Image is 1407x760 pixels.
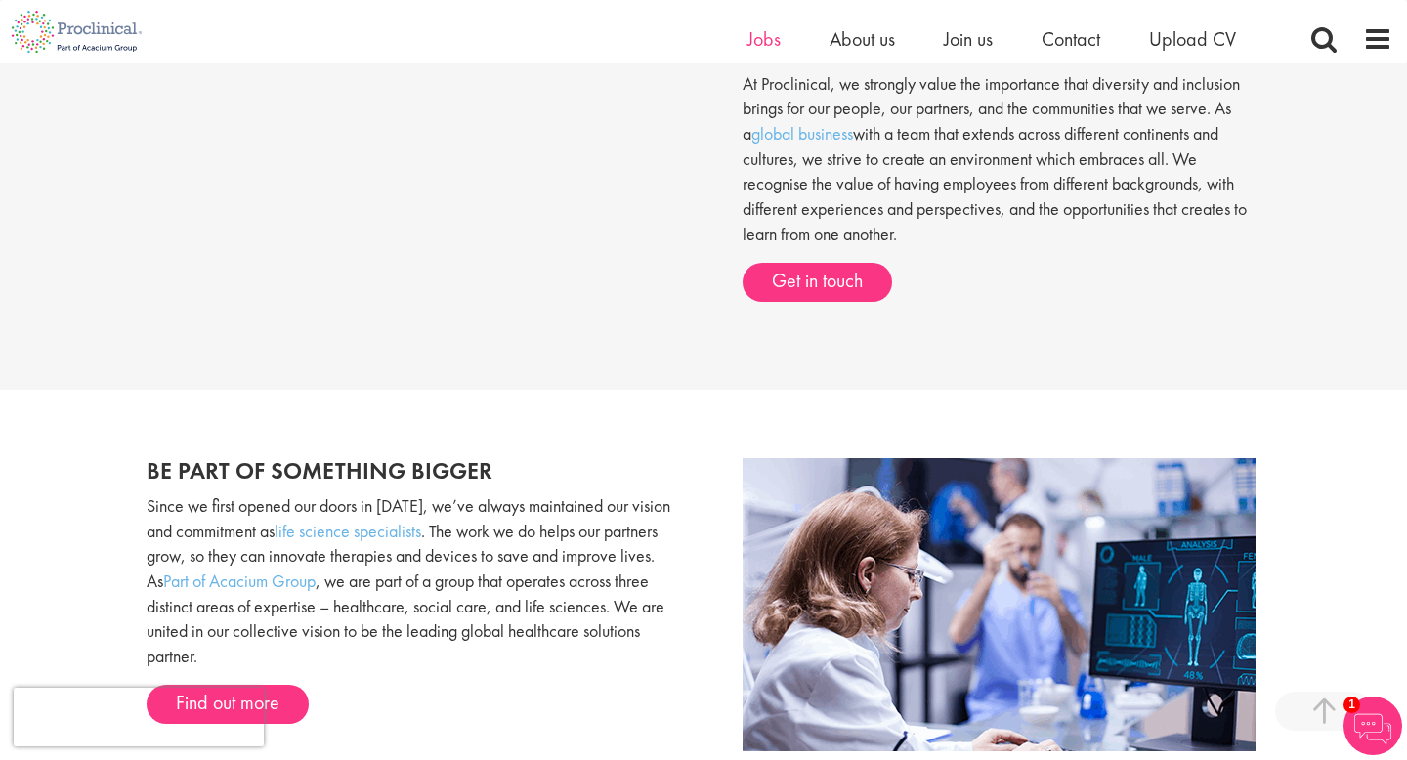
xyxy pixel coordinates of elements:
[147,685,309,724] a: Find out more
[944,26,993,52] a: Join us
[743,71,1260,247] p: At Proclinical, we strongly value the importance that diversity and inclusion brings for our peop...
[147,16,694,323] iframe: Our diversity and inclusion team
[275,520,421,542] a: life science specialists
[830,26,895,52] a: About us
[1343,697,1402,755] img: Chatbot
[751,122,853,145] a: global business
[147,458,689,484] h2: Be part of something bigger
[163,570,316,592] a: Part of Acacium Group
[743,263,892,302] a: Get in touch
[1042,26,1100,52] a: Contact
[1343,697,1360,713] span: 1
[747,26,781,52] a: Jobs
[14,688,264,746] iframe: reCAPTCHA
[147,493,689,669] p: Since we first opened our doors in [DATE], we’ve always maintained our vision and commitment as ....
[1149,26,1236,52] a: Upload CV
